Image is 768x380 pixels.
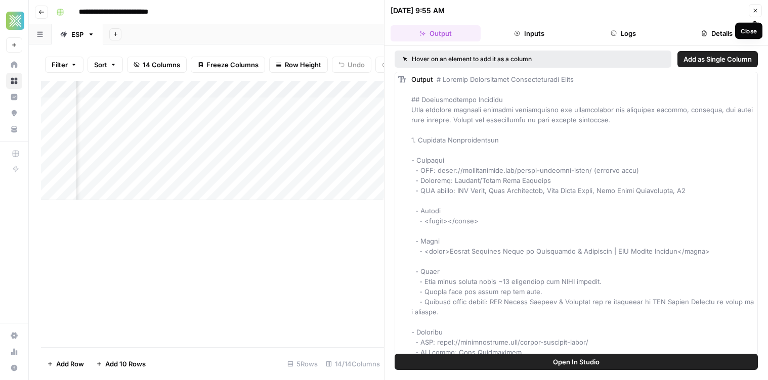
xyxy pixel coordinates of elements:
[285,60,321,70] span: Row Height
[41,356,90,372] button: Add Row
[395,354,758,370] button: Open In Studio
[6,344,22,360] a: Usage
[105,359,146,369] span: Add 10 Rows
[6,360,22,376] button: Help + Support
[578,25,668,41] button: Logs
[403,55,598,64] div: Hover on an element to add it as a column
[88,57,123,73] button: Sort
[6,73,22,89] a: Browse
[45,57,83,73] button: Filter
[553,357,600,367] span: Open In Studio
[52,60,68,70] span: Filter
[6,12,24,30] img: Xponent21 Logo
[411,75,433,83] span: Output
[741,26,757,35] div: Close
[672,25,762,41] button: Details
[485,25,575,41] button: Inputs
[6,327,22,344] a: Settings
[322,356,384,372] div: 14/14 Columns
[191,57,265,73] button: Freeze Columns
[206,60,259,70] span: Freeze Columns
[391,25,481,41] button: Output
[143,60,180,70] span: 14 Columns
[332,57,371,73] button: Undo
[6,57,22,73] a: Home
[52,24,103,44] a: ESP
[6,89,22,105] a: Insights
[56,359,84,369] span: Add Row
[269,57,328,73] button: Row Height
[71,29,83,39] div: ESP
[94,60,107,70] span: Sort
[348,60,365,70] span: Undo
[90,356,152,372] button: Add 10 Rows
[6,121,22,137] a: Your Data
[127,57,187,73] button: 14 Columns
[283,356,322,372] div: 5 Rows
[6,8,22,33] button: Workspace: Xponent21
[6,105,22,121] a: Opportunities
[677,51,758,67] button: Add as Single Column
[684,54,752,64] span: Add as Single Column
[391,6,445,16] div: [DATE] 9:55 AM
